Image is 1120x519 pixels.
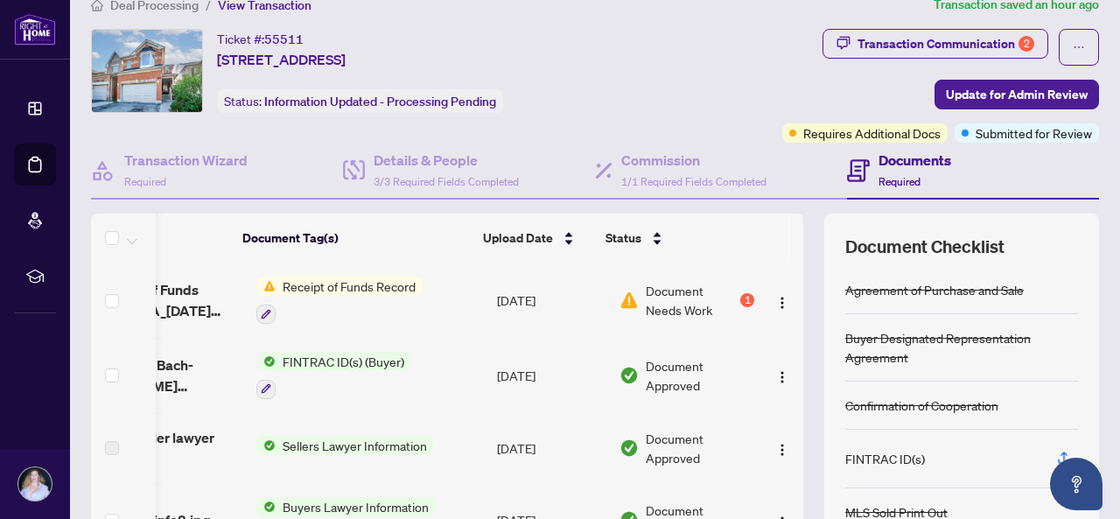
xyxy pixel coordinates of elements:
img: IMG-E12394567_1.jpg [92,30,202,112]
span: Receipt of Funds Record [276,277,423,296]
div: Ticket #: [217,29,304,49]
span: Sellers Lawyer Information [276,436,434,455]
span: [STREET_ADDRESS] [217,49,346,70]
img: Status Icon [256,497,276,516]
h4: Commission [621,150,766,171]
img: Document Status [619,291,639,310]
div: Buyer Designated Representation Agreement [845,328,1078,367]
span: Document Approved [646,356,754,395]
span: Required [878,175,920,188]
th: Upload Date [476,214,598,263]
div: Transaction Communication [857,30,1034,58]
div: Agreement of Purchase and Sale [845,280,1024,299]
button: Logo [768,286,796,314]
img: Status Icon [256,352,276,371]
span: 3/3 Required Fields Completed [374,175,519,188]
span: Information Updated - Processing Pending [264,94,496,109]
img: Status Icon [256,436,276,455]
td: [DATE] [490,263,612,338]
div: Confirmation of Cooperation [845,396,998,415]
button: Status IconSellers Lawyer Information [256,436,434,455]
h4: Transaction Wizard [124,150,248,171]
img: Logo [775,370,789,384]
span: Submitted for Review [976,123,1092,143]
button: Logo [768,434,796,462]
span: Document Needs Work [646,281,737,319]
button: Status IconFINTRAC ID(s) (Buyer) [256,352,411,399]
img: logo [14,13,56,46]
th: Status [598,214,747,263]
h4: Documents [878,150,951,171]
span: 1/1 Required Fields Completed [621,175,766,188]
img: Profile Icon [18,467,52,501]
button: Open asap [1050,458,1102,510]
span: Buyers Lawyer Information [276,497,436,516]
td: [DATE] [490,413,612,483]
img: Document Status [619,366,639,385]
button: Status IconReceipt of Funds Record [256,277,423,324]
th: Document Tag(s) [235,214,476,263]
span: Status [605,228,641,248]
span: ellipsis [1073,41,1085,53]
h4: Details & People [374,150,519,171]
span: Upload Date [483,228,553,248]
span: Update for Admin Review [946,81,1088,109]
img: Status Icon [256,277,276,296]
div: FINTRAC ID(s) [845,449,925,468]
div: 1 [740,293,754,307]
span: 55511 [264,32,304,47]
button: Transaction Communication2 [822,29,1048,59]
div: 2 [1018,36,1034,52]
div: Status: [217,89,503,113]
button: Update for Admin Review [934,80,1099,109]
span: Document Approved [646,429,754,467]
span: Document Checklist [845,235,1004,259]
span: Required [124,175,166,188]
img: Document Status [619,438,639,458]
img: Logo [775,296,789,310]
span: FINTRAC ID(s) (Buyer) [276,352,411,371]
td: [DATE] [490,338,612,413]
img: Logo [775,443,789,457]
button: Logo [768,361,796,389]
span: Requires Additional Docs [803,123,941,143]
